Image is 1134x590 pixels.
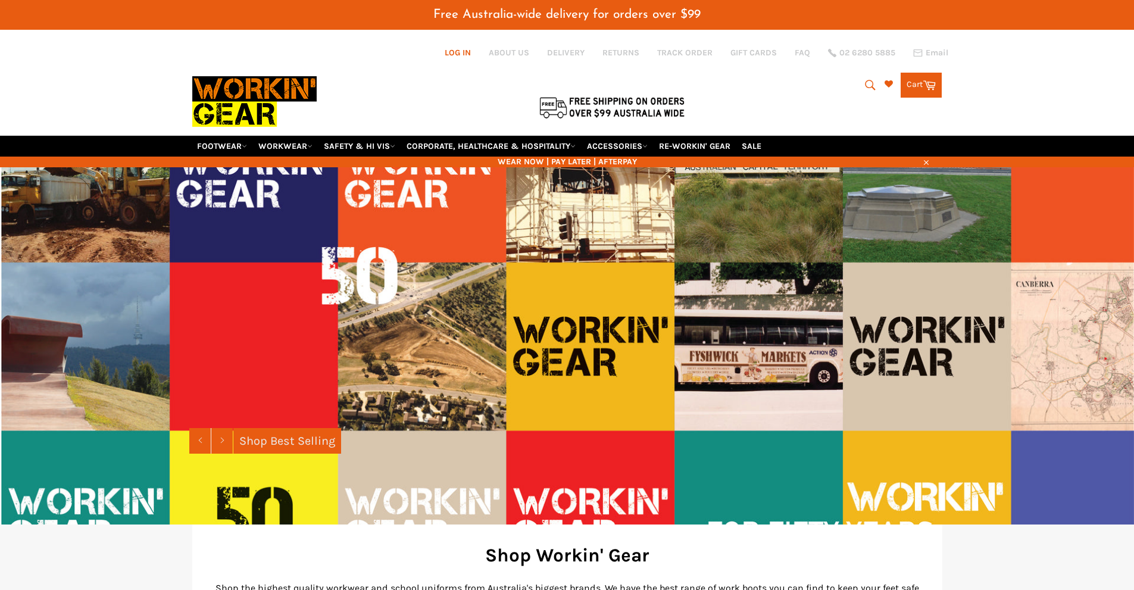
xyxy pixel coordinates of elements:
h2: Shop Workin' Gear [210,542,924,568]
a: Shop Best Selling [233,428,341,454]
a: SALE [737,136,766,157]
a: FOOTWEAR [192,136,252,157]
a: DELIVERY [547,47,585,58]
a: 02 6280 5885 [828,49,895,57]
a: TRACK ORDER [657,47,713,58]
a: ACCESSORIES [582,136,652,157]
img: Workin Gear leaders in Workwear, Safety Boots, PPE, Uniforms. Australia's No.1 in Workwear [192,68,317,135]
a: CORPORATE, HEALTHCARE & HOSPITALITY [402,136,580,157]
a: SAFETY & HI VIS [319,136,400,157]
span: Email [926,49,948,57]
a: RETURNS [602,47,639,58]
a: Email [913,48,948,58]
span: Free Australia-wide delivery for orders over $99 [433,8,701,21]
a: RE-WORKIN' GEAR [654,136,735,157]
a: Cart [901,73,942,98]
span: WEAR NOW | PAY LATER | AFTERPAY [192,156,942,167]
a: ABOUT US [489,47,529,58]
img: Flat $9.95 shipping Australia wide [538,95,686,120]
a: GIFT CARDS [730,47,777,58]
span: 02 6280 5885 [839,49,895,57]
a: FAQ [795,47,810,58]
a: WORKWEAR [254,136,317,157]
a: Log in [445,48,471,58]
